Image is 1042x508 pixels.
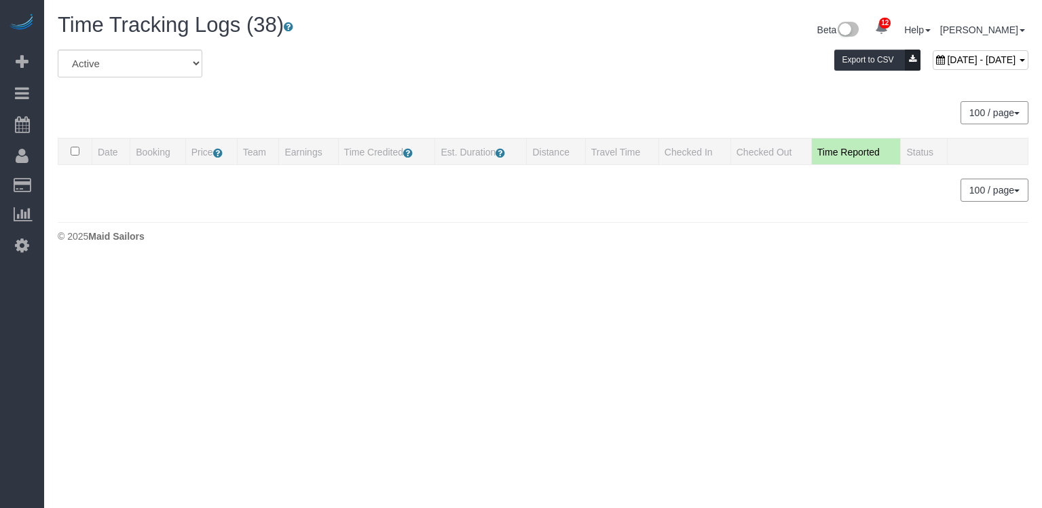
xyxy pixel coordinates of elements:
[58,230,1028,243] div: © 2025
[961,179,1028,202] button: 100 / page
[185,138,237,164] th: Price
[237,138,279,164] th: Team
[961,101,1028,124] nav: Pagination navigation
[730,138,811,164] th: Checked Out
[940,24,1025,35] a: [PERSON_NAME]
[92,138,130,164] th: Date
[834,50,920,71] button: Export to CSV
[58,13,284,37] span: Time Tracking Logs (38)
[338,138,435,164] th: Time Credited
[279,138,338,164] th: Earnings
[868,14,895,43] a: 12
[435,138,527,164] th: Est. Duration
[88,231,144,242] strong: Maid Sailors
[585,138,658,164] th: Travel Time
[961,101,1028,124] button: 100 / page
[836,22,859,39] img: New interface
[961,179,1028,202] nav: Pagination navigation
[658,138,730,164] th: Checked In
[817,24,859,35] a: Beta
[8,14,35,33] img: Automaid Logo
[947,54,1016,65] span: [DATE] - [DATE]
[811,138,901,164] th: Time Reported
[879,18,891,29] span: 12
[130,138,186,164] th: Booking
[901,138,948,164] th: Status
[904,24,931,35] a: Help
[527,138,585,164] th: Distance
